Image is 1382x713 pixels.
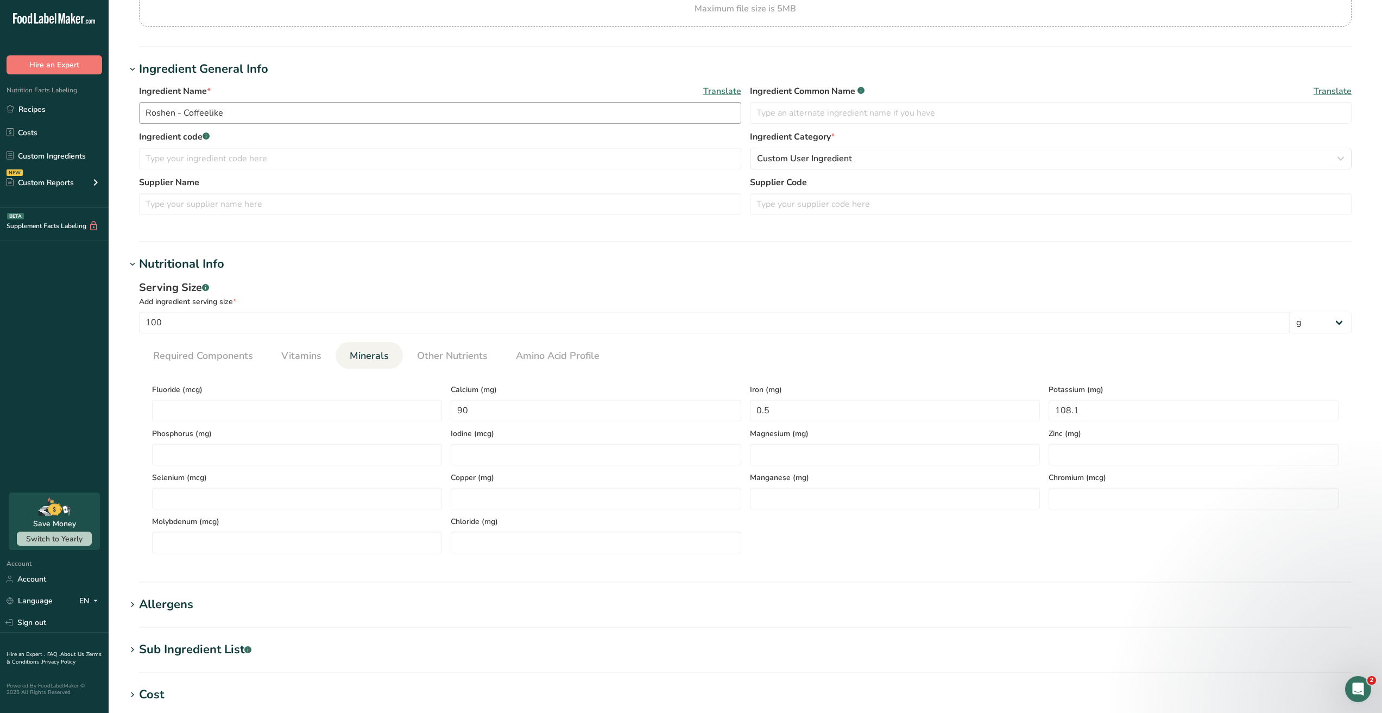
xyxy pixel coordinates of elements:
[139,176,741,189] label: Supplier Name
[139,193,741,215] input: Type your supplier name here
[417,349,488,363] span: Other Nutrients
[757,152,852,165] span: Custom User Ingredient
[42,658,75,666] a: Privacy Policy
[750,384,1040,395] span: Iron (mg)
[703,85,741,98] span: Translate
[1345,676,1371,702] iframe: Intercom live chat
[451,472,741,483] span: Copper (mg)
[1049,472,1339,483] span: Chromium (mcg)
[7,591,53,610] a: Language
[17,532,92,546] button: Switch to Yearly
[152,472,442,483] span: Selenium (mcg)
[152,516,442,527] span: Molybdenum (mcg)
[152,428,442,439] span: Phosphorus (mg)
[750,428,1040,439] span: Magnesium (mg)
[142,2,1349,15] div: Maximum file size is 5MB
[7,651,102,666] a: Terms & Conditions .
[7,651,45,658] a: Hire an Expert .
[7,55,102,74] button: Hire an Expert
[139,312,1290,333] input: Type your serving size here
[139,102,741,124] input: Type your ingredient name here
[7,683,102,696] div: Powered By FoodLabelMaker © 2025 All Rights Reserved
[451,384,741,395] span: Calcium (mg)
[750,130,1352,143] label: Ingredient Category
[60,651,86,658] a: About Us .
[1049,428,1339,439] span: Zinc (mg)
[139,296,1352,307] div: Add ingredient serving size
[281,349,321,363] span: Vitamins
[26,534,83,544] span: Switch to Yearly
[1314,85,1352,98] span: Translate
[750,193,1352,215] input: Type your supplier code here
[139,130,741,143] label: Ingredient code
[33,518,76,529] div: Save Money
[47,651,60,658] a: FAQ .
[79,595,102,608] div: EN
[152,384,442,395] span: Fluoride (mcg)
[139,85,211,98] span: Ingredient Name
[139,686,164,704] div: Cost
[350,349,389,363] span: Minerals
[153,349,253,363] span: Required Components
[1049,384,1339,395] span: Potassium (mg)
[139,596,193,614] div: Allergens
[750,176,1352,189] label: Supplier Code
[7,213,24,219] div: BETA
[1367,676,1376,685] span: 2
[750,85,864,98] span: Ingredient Common Name
[7,177,74,188] div: Custom Reports
[750,102,1352,124] input: Type an alternate ingredient name if you have
[451,516,741,527] span: Chloride (mg)
[750,472,1040,483] span: Manganese (mg)
[139,60,268,78] div: Ingredient General Info
[139,641,251,659] div: Sub Ingredient List
[7,169,23,176] div: NEW
[139,255,224,273] div: Nutritional Info
[451,428,741,439] span: Iodine (mcg)
[139,280,1352,296] div: Serving Size
[139,148,741,169] input: Type your ingredient code here
[750,148,1352,169] button: Custom User Ingredient
[516,349,600,363] span: Amino Acid Profile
